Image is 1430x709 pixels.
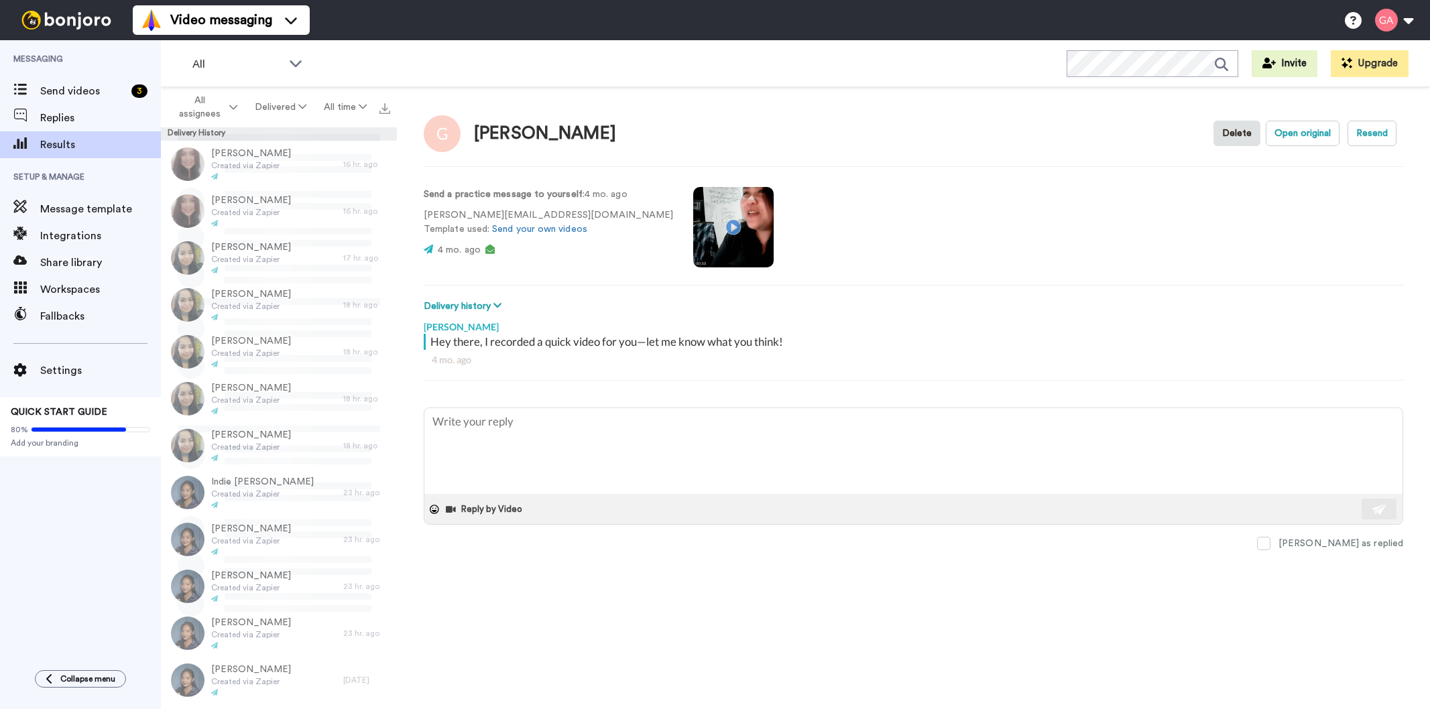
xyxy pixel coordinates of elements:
span: 80% [11,424,28,435]
div: 23 hr. ago [343,581,390,592]
span: [PERSON_NAME] [211,194,291,207]
span: Created via Zapier [211,395,291,405]
button: Open original [1266,121,1339,146]
a: [PERSON_NAME]Created via Zapier23 hr. ago [161,563,397,610]
span: Created via Zapier [211,348,291,359]
span: [PERSON_NAME] [211,428,291,442]
img: 7b179c65-10a4-41de-8256-e78e0065f6a3-thumb.jpg [171,335,204,369]
span: Created via Zapier [211,301,291,312]
button: Delivered [246,95,315,119]
span: Video messaging [170,11,272,29]
span: Created via Zapier [211,254,291,265]
span: All assignees [172,94,227,121]
img: 1cd6295a-d082-48ff-8e5a-56f825132860-thumb.jpg [171,194,204,228]
p: : 4 mo. ago [424,188,673,202]
div: 18 hr. ago [343,440,390,451]
div: [DATE] [343,675,390,686]
img: 227c8b6d-7dbc-4f9a-bd42-b9ce7aca5ced-thumb.jpg [171,570,204,603]
a: [PERSON_NAME]Created via Zapier18 hr. ago [161,422,397,469]
div: Hey there, I recorded a quick video for you—let me know what you think! [430,334,1400,350]
a: [PERSON_NAME]Created via Zapier23 hr. ago [161,516,397,563]
span: QUICK START GUIDE [11,407,107,417]
div: 4 mo. ago [432,353,1395,367]
button: Delete [1213,121,1260,146]
span: Share library [40,255,161,271]
img: send-white.svg [1372,504,1387,515]
span: Results [40,137,161,153]
span: Created via Zapier [211,629,291,640]
a: [PERSON_NAME]Created via Zapier18 hr. ago [161,281,397,328]
img: cd1cdbf1-0eb0-4a05-a85b-94bfb63f0fa2-thumb.jpg [171,241,204,275]
img: Image of Gilda [424,115,461,152]
img: 30fb067a-90b3-4fd8-b83b-6416cb2cb001-thumb.jpg [171,288,204,322]
div: 18 hr. ago [343,346,390,357]
a: Indie [PERSON_NAME]Created via Zapier23 hr. ago [161,469,397,516]
a: [PERSON_NAME]Created via Zapier18 hr. ago [161,375,397,422]
img: 9bf7f54c-e9fd-4f9f-b218-9bac8f32d461-thumb.jpg [171,147,204,181]
button: Invite [1252,50,1317,77]
div: 23 hr. ago [343,628,390,639]
div: 18 hr. ago [343,393,390,404]
button: Delivery history [424,299,505,314]
button: Upgrade [1331,50,1409,77]
span: [PERSON_NAME] [211,569,291,582]
span: Created via Zapier [211,535,291,546]
div: [PERSON_NAME] [474,124,616,143]
span: Created via Zapier [211,207,291,218]
a: Send your own videos [492,224,587,234]
div: [PERSON_NAME] [424,314,1403,334]
button: Reply by Video [444,499,526,519]
div: 23 hr. ago [343,534,390,545]
span: Created via Zapier [211,160,291,171]
span: Add your branding [11,438,150,448]
div: 3 [131,84,147,98]
span: [PERSON_NAME] [211,147,291,160]
span: Indie [PERSON_NAME] [211,475,314,489]
span: Created via Zapier [211,489,314,499]
p: [PERSON_NAME][EMAIL_ADDRESS][DOMAIN_NAME] Template used: [424,208,673,237]
span: All [192,56,282,72]
div: 16 hr. ago [343,206,390,216]
a: [PERSON_NAME]Created via Zapier18 hr. ago [161,328,397,375]
span: Replies [40,110,161,126]
a: [PERSON_NAME]Created via Zapier16 hr. ago [161,141,397,188]
span: [PERSON_NAME] [211,287,291,301]
span: Message template [40,201,161,217]
span: Fallbacks [40,308,161,324]
span: [PERSON_NAME] [211,334,291,348]
span: Collapse menu [60,673,115,684]
span: [PERSON_NAME] [211,663,291,676]
span: 4 mo. ago [438,245,481,255]
span: [PERSON_NAME] [211,381,291,395]
span: Send videos [40,83,126,99]
a: [PERSON_NAME]Created via Zapier[DATE] [161,657,397,704]
img: 82f92fa2-a584-4653-a885-4e06452e8d30-thumb.jpg [171,617,204,650]
img: vm-color.svg [141,9,162,31]
a: [PERSON_NAME]Created via Zapier23 hr. ago [161,610,397,657]
a: [PERSON_NAME]Created via Zapier17 hr. ago [161,235,397,281]
img: 3248202d-bbb4-4b5a-88b7-a0c25e39045b-thumb.jpg [171,476,204,509]
img: dd8a0d28-d845-4652-8b26-4130d68f0e90-thumb.jpg [171,382,204,415]
span: Settings [40,363,161,379]
span: Created via Zapier [211,442,291,452]
a: [PERSON_NAME]Created via Zapier16 hr. ago [161,188,397,235]
span: Integrations [40,228,161,244]
span: Created via Zapier [211,676,291,687]
button: All assignees [164,88,246,126]
img: export.svg [379,103,390,114]
img: d4eccd2b-b90f-4929-a3f2-650c81f9ff7e-thumb.jpg [171,429,204,462]
strong: Send a practice message to yourself [424,190,583,199]
img: b3227d83-08fd-4dd1-9c93-1d342df664d4-thumb.jpg [171,523,204,556]
button: Collapse menu [35,670,126,688]
div: Delivery History [161,127,397,141]
button: Resend [1348,121,1396,146]
span: Workspaces [40,281,161,298]
div: 17 hr. ago [343,253,390,263]
button: Export all results that match these filters now. [375,97,394,117]
span: [PERSON_NAME] [211,522,291,535]
div: 18 hr. ago [343,300,390,310]
div: 23 hr. ago [343,487,390,498]
img: 0269d019-eff4-42d5-b1a0-9e0f2647926b-thumb.jpg [171,663,204,697]
span: [PERSON_NAME] [211,241,291,254]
